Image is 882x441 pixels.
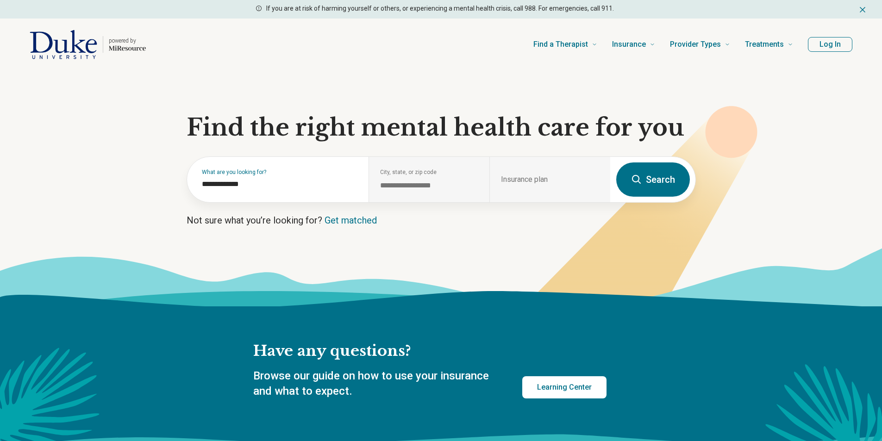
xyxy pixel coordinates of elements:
[612,38,646,51] span: Insurance
[745,38,784,51] span: Treatments
[253,368,500,399] p: Browse our guide on how to use your insurance and what to expect.
[325,215,377,226] a: Get matched
[187,214,696,227] p: Not sure what you’re looking for?
[533,38,588,51] span: Find a Therapist
[670,38,721,51] span: Provider Types
[253,342,607,361] h2: Have any questions?
[670,26,730,63] a: Provider Types
[109,37,146,44] p: powered by
[202,169,357,175] label: What are you looking for?
[533,26,597,63] a: Find a Therapist
[30,30,146,59] a: Home page
[858,4,867,15] button: Dismiss
[266,4,614,13] p: If you are at risk of harming yourself or others, or experiencing a mental health crisis, call 98...
[187,114,696,142] h1: Find the right mental health care for you
[745,26,793,63] a: Treatments
[616,162,690,197] button: Search
[808,37,852,52] button: Log In
[612,26,655,63] a: Insurance
[522,376,607,398] a: Learning Center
